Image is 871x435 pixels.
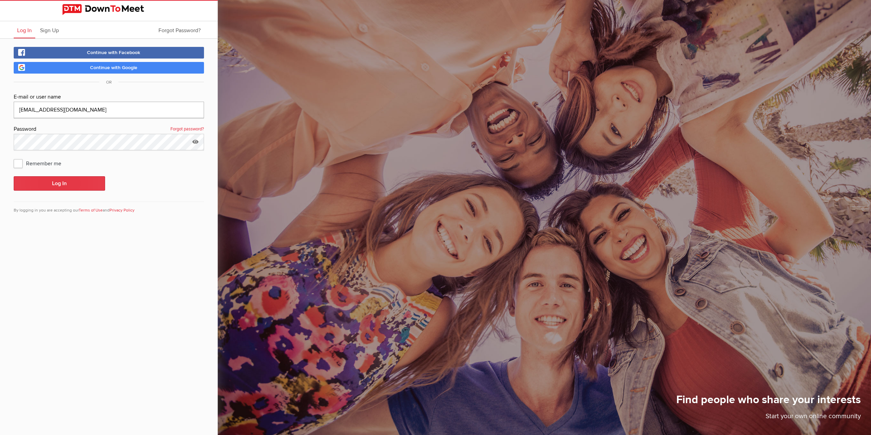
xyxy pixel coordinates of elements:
a: Log In [14,21,35,38]
a: Forgot password? [170,125,204,134]
h1: Find people who share your interests [676,393,861,411]
a: Continue with Google [14,62,204,74]
p: Start your own online community [676,411,861,425]
span: Continue with Google [90,65,137,71]
div: Password [14,125,204,134]
span: Continue with Facebook [87,50,140,55]
div: By logging in you are accepting our and [14,202,204,214]
button: Log In [14,176,105,191]
a: Terms of Use [79,208,103,213]
div: E-mail or user name [14,93,204,102]
span: Sign Up [40,27,59,34]
a: Continue with Facebook [14,47,204,59]
span: Remember me [14,157,68,169]
a: Privacy Policy [110,208,135,213]
a: Sign Up [37,21,62,38]
img: DownToMeet [62,4,155,15]
span: Forgot Password? [158,27,201,34]
input: Email@address.com [14,102,204,118]
a: Forgot Password? [155,21,204,38]
span: Log In [17,27,32,34]
span: OR [99,80,118,85]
